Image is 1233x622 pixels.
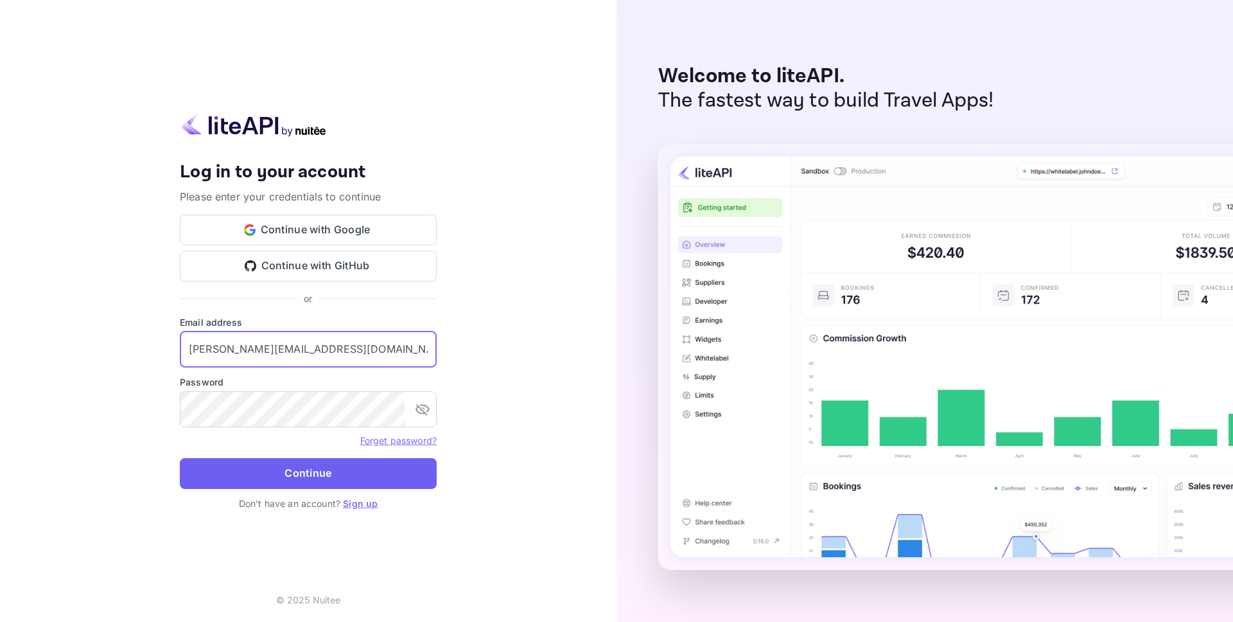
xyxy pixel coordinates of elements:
[180,375,437,389] label: Password
[180,332,437,368] input: Enter your email address
[658,89,994,113] p: The fastest way to build Travel Apps!
[180,497,437,510] p: Don't have an account?
[180,189,437,204] p: Please enter your credentials to continue
[410,396,435,422] button: toggle password visibility
[180,458,437,489] button: Continue
[658,64,994,89] p: Welcome to liteAPI.
[343,498,378,509] a: Sign up
[360,434,437,447] a: Forget password?
[180,215,437,245] button: Continue with Google
[276,593,341,607] p: © 2025 Nuitee
[360,435,437,446] a: Forget password?
[180,161,437,184] h4: Log in to your account
[180,112,328,137] img: liteapi
[304,292,312,305] p: or
[180,315,437,329] label: Email address
[180,251,437,281] button: Continue with GitHub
